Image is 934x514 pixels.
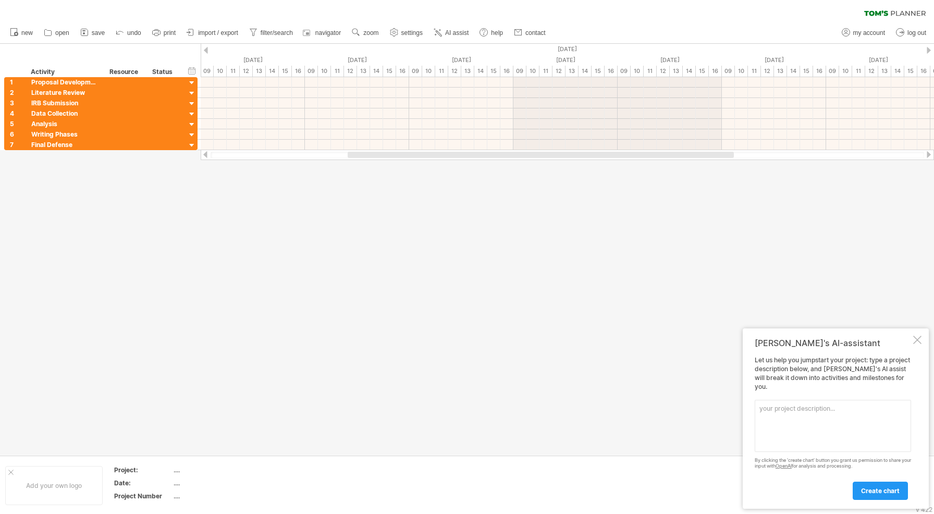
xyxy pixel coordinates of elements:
[387,26,426,40] a: settings
[787,66,800,77] div: 14
[474,66,487,77] div: 14
[247,26,296,40] a: filter/search
[92,29,105,36] span: save
[445,29,469,36] span: AI assist
[198,29,238,36] span: import / export
[10,108,26,118] div: 4
[735,66,748,77] div: 10
[31,67,99,77] div: Activity
[511,26,549,40] a: contact
[461,66,474,77] div: 13
[10,88,26,97] div: 2
[566,66,579,77] div: 13
[477,26,506,40] a: help
[839,26,888,40] a: my account
[164,29,176,36] span: print
[41,26,72,40] a: open
[78,26,108,40] a: save
[839,66,852,77] div: 10
[396,66,409,77] div: 16
[31,77,99,87] div: Proposal Development
[865,66,878,77] div: 12
[435,66,448,77] div: 11
[853,482,908,500] a: create chart
[31,140,99,150] div: Final Defense
[344,66,357,77] div: 12
[552,66,566,77] div: 12
[709,66,722,77] div: 16
[776,463,792,469] a: OpenAI
[279,66,292,77] div: 15
[657,66,670,77] div: 12
[917,66,930,77] div: 16
[357,66,370,77] div: 13
[401,29,423,36] span: settings
[201,66,214,77] div: 09
[774,66,787,77] div: 13
[7,26,36,40] a: new
[409,66,422,77] div: 09
[755,356,911,499] div: Let us help you jumpstart your project: type a project description below, and [PERSON_NAME]'s AI ...
[539,66,552,77] div: 11
[431,26,472,40] a: AI assist
[370,66,383,77] div: 14
[605,66,618,77] div: 16
[618,55,722,66] div: Sunday, 19 October 2025
[383,66,396,77] div: 15
[292,66,305,77] div: 16
[487,66,500,77] div: 15
[525,29,546,36] span: contact
[114,466,171,474] div: Project:
[422,66,435,77] div: 10
[184,26,241,40] a: import / export
[174,479,261,487] div: ....
[826,66,839,77] div: 09
[618,66,631,77] div: 09
[10,98,26,108] div: 3
[127,29,141,36] span: undo
[826,55,930,66] div: Tuesday, 21 October 2025
[755,338,911,348] div: [PERSON_NAME]'s AI-assistant
[852,66,865,77] div: 11
[109,67,141,77] div: Resource
[55,29,69,36] span: open
[301,26,344,40] a: navigator
[331,66,344,77] div: 11
[878,66,891,77] div: 13
[174,492,261,500] div: ....
[266,66,279,77] div: 14
[114,492,171,500] div: Project Number
[114,479,171,487] div: Date:
[240,66,253,77] div: 12
[448,66,461,77] div: 12
[907,29,926,36] span: log out
[916,506,932,513] div: v 422
[800,66,813,77] div: 15
[10,129,26,139] div: 6
[315,29,341,36] span: navigator
[861,487,900,495] span: create chart
[150,26,179,40] a: print
[305,55,409,66] div: Thursday, 16 October 2025
[631,66,644,77] div: 10
[813,66,826,77] div: 16
[31,88,99,97] div: Literature Review
[363,29,378,36] span: zoom
[644,66,657,77] div: 11
[592,66,605,77] div: 15
[500,66,513,77] div: 16
[201,55,305,66] div: Wednesday, 15 October 2025
[526,66,539,77] div: 10
[513,55,618,66] div: Saturday, 18 October 2025
[31,129,99,139] div: Writing Phases
[670,66,683,77] div: 13
[696,66,709,77] div: 15
[891,66,904,77] div: 14
[904,66,917,77] div: 15
[683,66,696,77] div: 14
[21,29,33,36] span: new
[10,119,26,129] div: 5
[305,66,318,77] div: 09
[761,66,774,77] div: 12
[31,98,99,108] div: IRB Submission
